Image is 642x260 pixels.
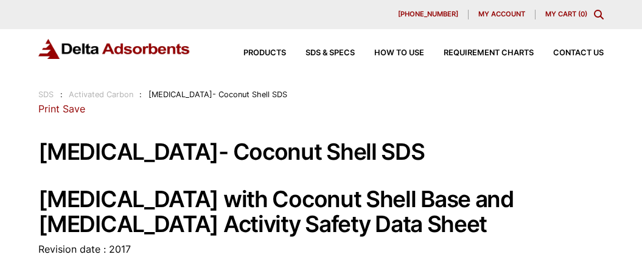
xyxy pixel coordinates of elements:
span: 0 [581,10,585,18]
a: Print [38,103,60,115]
a: Products [224,49,286,57]
a: SDS & SPECS [286,49,355,57]
a: My Cart (0) [545,10,587,18]
span: My account [478,11,525,18]
a: SDS [38,90,54,99]
p: Revision date : 2017 [38,241,603,258]
span: Products [243,49,286,57]
h1: [MEDICAL_DATA]- Coconut Shell SDS [38,140,603,165]
a: Save [63,103,85,115]
a: Activated Carbon [69,90,133,99]
span: Requirement Charts [444,49,534,57]
h1: [MEDICAL_DATA] with Coconut Shell Base and [MEDICAL_DATA] Activity Safety Data Sheet [38,187,603,236]
a: Contact Us [534,49,604,57]
span: [MEDICAL_DATA]- Coconut Shell SDS [148,90,287,99]
span: : [139,90,142,99]
span: : [60,90,63,99]
span: [PHONE_NUMBER] [398,11,458,18]
a: How to Use [355,49,424,57]
a: [PHONE_NUMBER] [388,10,469,19]
a: Requirement Charts [424,49,534,57]
span: How to Use [374,49,424,57]
span: Contact Us [553,49,604,57]
div: Toggle Modal Content [594,10,604,19]
img: Delta Adsorbents [38,39,190,59]
span: SDS & SPECS [305,49,355,57]
a: My account [469,10,536,19]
